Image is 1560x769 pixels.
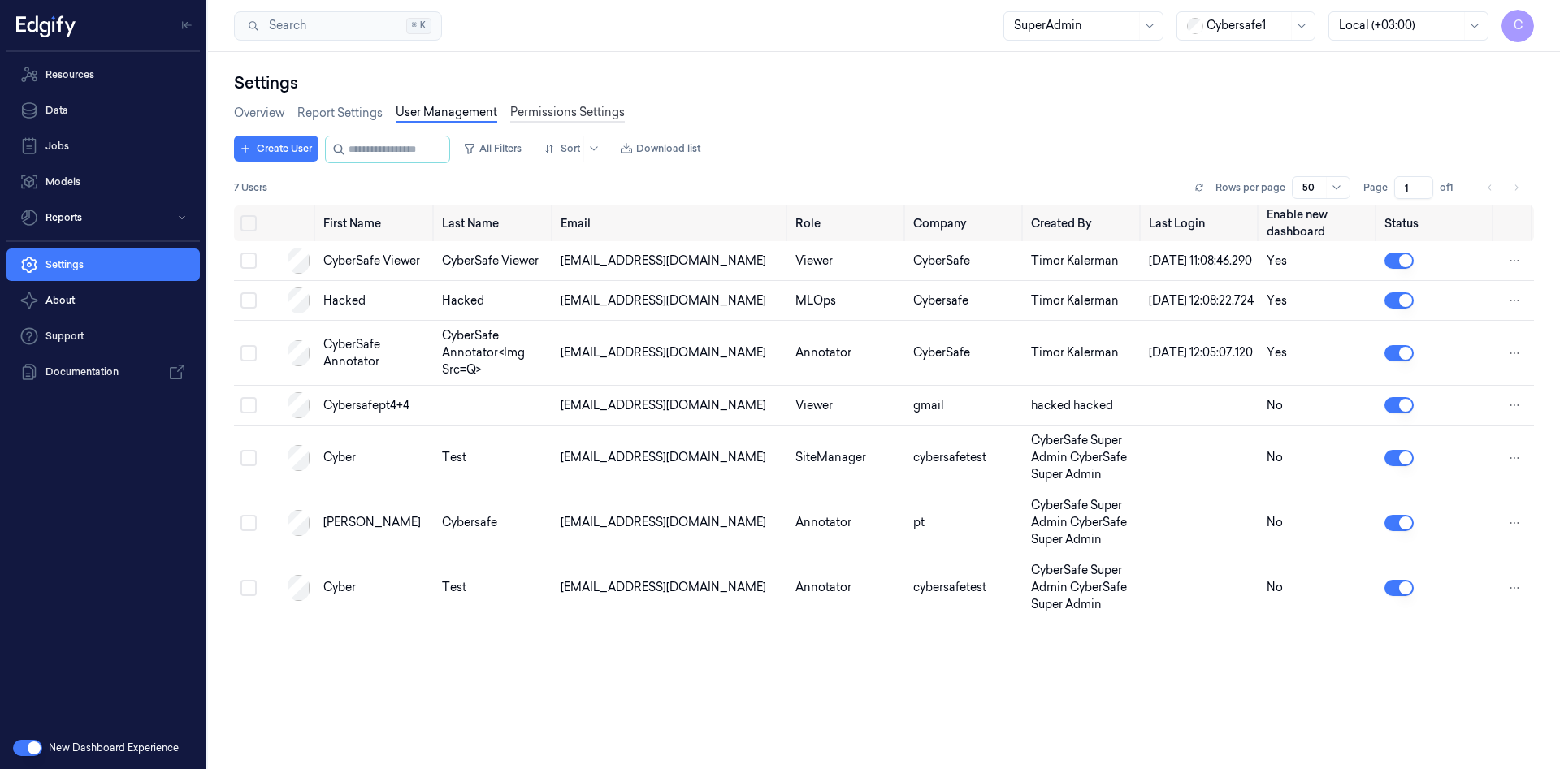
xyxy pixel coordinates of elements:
div: cyber [323,579,429,596]
th: Last Name [435,205,554,241]
div: CyberSafe Annotator [323,336,429,370]
th: Email [554,205,789,241]
div: Viewer [795,397,900,414]
button: Select row [240,397,257,413]
div: CyberSafe Super Admin CyberSafe Super Admin [1031,432,1136,483]
div: Annotator [795,514,900,531]
a: Report Settings [297,105,383,122]
div: cyber [323,449,429,466]
div: CyberSafe Super Admin CyberSafe Super Admin [1031,562,1136,613]
div: [DATE] 12:08:22.724 [1149,292,1254,309]
a: Documentation [6,356,200,388]
a: Support [6,320,200,352]
div: gmail [913,397,1018,414]
button: C [1501,10,1534,42]
button: Select row [240,580,257,596]
div: test [442,579,548,596]
p: Rows per page [1215,180,1285,195]
div: Annotator [795,344,900,361]
div: test [442,449,548,466]
button: Select row [240,515,257,531]
th: Created By [1025,205,1142,241]
div: Viewer [795,253,900,270]
div: MLOps [795,292,900,309]
span: 7 Users [234,180,267,195]
a: Models [6,166,200,198]
span: Search [262,17,306,34]
button: About [6,284,200,317]
a: Jobs [6,130,200,162]
button: Download list [613,136,707,162]
span: Page [1363,180,1388,195]
div: [EMAIL_ADDRESS][DOMAIN_NAME] [561,579,782,596]
div: [DATE] 12:05:07.120 [1149,344,1254,361]
div: Yes [1267,253,1371,270]
div: [EMAIL_ADDRESS][DOMAIN_NAME] [561,449,782,466]
button: Select row [240,450,257,466]
div: No [1267,449,1371,466]
button: Create User [234,136,318,162]
th: Status [1378,205,1495,241]
div: CyberSafe [913,253,1018,270]
div: [EMAIL_ADDRESS][DOMAIN_NAME] [561,344,782,361]
button: Select row [240,253,257,269]
div: hacked hacked [1031,397,1136,414]
div: CyberSafe Viewer [323,253,429,270]
div: cybersafe [442,514,548,531]
div: CyberSafe Viewer [442,253,548,270]
div: CyberSafe [913,344,1018,361]
button: Select row [240,292,257,309]
div: Annotator [795,579,900,596]
th: Company [907,205,1025,241]
div: Cybersafe [913,292,1018,309]
div: pt [913,514,1018,531]
div: Yes [1267,292,1371,309]
div: hacked [442,292,548,309]
a: User Management [396,104,497,123]
div: Timor Kalerman [1031,344,1136,361]
div: [PERSON_NAME] [323,514,429,531]
div: Yes [1267,344,1371,361]
div: Timor Kalerman [1031,292,1136,309]
div: cybersafetest [913,579,1018,596]
button: Reports [6,201,200,234]
a: Resources [6,58,200,91]
a: Permissions Settings [510,104,625,123]
th: First Name [317,205,435,241]
th: Enable new dashboard [1260,205,1378,241]
button: Toggle Navigation [174,12,200,38]
button: Search⌘K [234,11,442,41]
th: Last Login [1142,205,1260,241]
div: [EMAIL_ADDRESS][DOMAIN_NAME] [561,292,782,309]
div: No [1267,397,1371,414]
button: Select all [240,215,257,231]
a: Settings [6,248,200,281]
button: Select row [240,345,257,361]
div: [EMAIL_ADDRESS][DOMAIN_NAME] [561,514,782,531]
div: [EMAIL_ADDRESS][DOMAIN_NAME] [561,253,782,270]
div: SiteManager [795,449,900,466]
div: cybersafetest [913,449,1018,466]
div: Timor Kalerman [1031,253,1136,270]
div: hacked [323,292,429,309]
th: Role [789,205,907,241]
div: [EMAIL_ADDRESS][DOMAIN_NAME] [561,397,782,414]
div: No [1267,579,1371,596]
div: Settings [234,71,1534,94]
div: CyberSafe Annotator<img src=q> [442,327,548,378]
button: All Filters [457,136,528,162]
div: No [1267,514,1371,531]
span: of 1 [1440,180,1466,195]
nav: pagination [1479,176,1527,199]
a: Overview [234,105,284,122]
div: [DATE] 11:08:46.290 [1149,253,1254,270]
div: cybersafept4+4 [323,397,429,414]
a: Data [6,94,200,127]
div: CyberSafe Super Admin CyberSafe Super Admin [1031,497,1136,548]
